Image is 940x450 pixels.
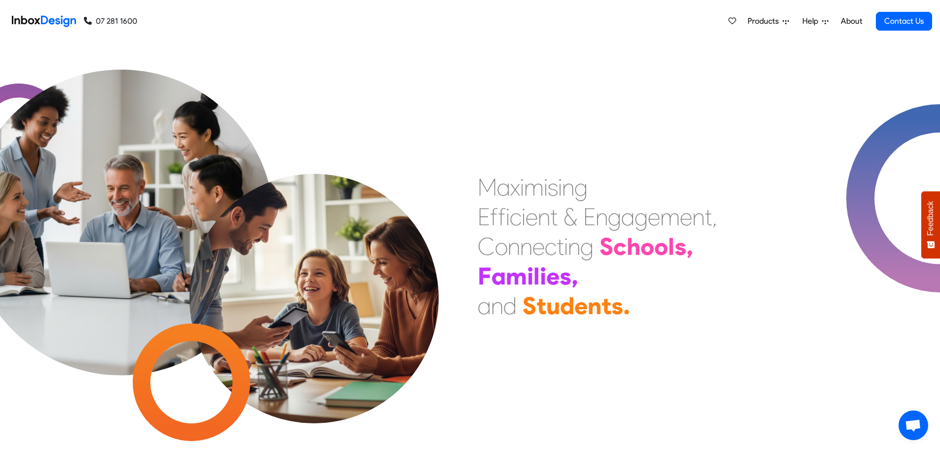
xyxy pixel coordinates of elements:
[538,202,550,232] div: n
[640,232,654,261] div: o
[560,291,574,321] div: d
[524,172,544,202] div: m
[675,232,686,261] div: s
[802,15,822,27] span: Help
[668,232,675,261] div: l
[478,261,491,291] div: F
[562,172,574,202] div: n
[798,11,832,31] a: Help
[926,201,935,236] span: Feedback
[623,291,630,321] div: .
[503,291,517,321] div: d
[574,172,588,202] div: g
[608,202,621,232] div: g
[921,191,940,258] button: Feedback - Show survey
[508,232,520,261] div: n
[84,15,137,27] a: 07 281 1600
[627,232,640,261] div: h
[546,291,560,321] div: u
[548,172,558,202] div: s
[568,232,580,261] div: n
[648,202,660,232] div: e
[532,232,545,261] div: e
[600,232,613,261] div: S
[564,202,577,232] div: &
[478,232,495,261] div: C
[621,202,635,232] div: a
[571,261,578,291] div: ,
[654,232,668,261] div: o
[544,172,548,202] div: i
[540,261,546,291] div: i
[692,202,705,232] div: n
[680,202,692,232] div: e
[560,261,571,291] div: s
[546,261,560,291] div: e
[876,12,932,31] a: Contact Us
[158,112,470,423] img: parents_with_child.png
[490,202,498,232] div: f
[744,11,793,31] a: Products
[491,261,506,291] div: a
[558,172,562,202] div: i
[497,172,510,202] div: a
[478,172,497,202] div: M
[588,291,602,321] div: n
[705,202,712,232] div: t
[536,291,546,321] div: t
[478,202,490,232] div: E
[495,232,508,261] div: o
[520,172,524,202] div: i
[712,202,717,232] div: ,
[520,232,532,261] div: n
[506,261,527,291] div: m
[526,202,538,232] div: e
[838,11,865,31] a: About
[545,232,557,261] div: c
[899,410,928,440] div: Open chat
[635,202,648,232] div: g
[557,232,564,261] div: t
[602,291,611,321] div: t
[498,202,506,232] div: f
[510,202,522,232] div: c
[491,291,503,321] div: n
[596,202,608,232] div: n
[527,261,533,291] div: i
[574,291,588,321] div: e
[583,202,596,232] div: E
[478,291,491,321] div: a
[510,172,520,202] div: x
[564,232,568,261] div: i
[522,202,526,232] div: i
[686,232,693,261] div: ,
[580,232,594,261] div: g
[506,202,510,232] div: i
[660,202,680,232] div: m
[533,261,540,291] div: l
[748,15,783,27] span: Products
[550,202,558,232] div: t
[523,291,536,321] div: S
[478,172,717,321] div: Maximising Efficient & Engagement, Connecting Schools, Families, and Students.
[613,232,627,261] div: c
[611,291,623,321] div: s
